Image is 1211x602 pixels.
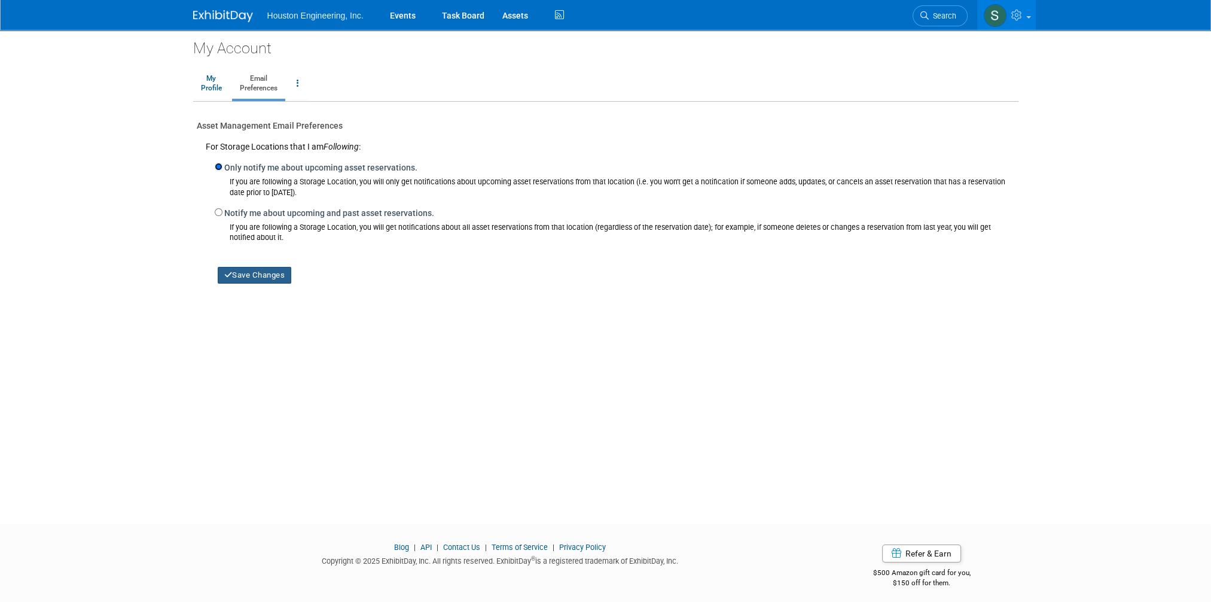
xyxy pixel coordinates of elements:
[232,69,285,99] a: EmailPreferences
[193,69,230,99] a: MyProfile
[531,555,535,562] sup: ®
[825,560,1018,588] div: $500 Amazon gift card for you,
[443,543,480,552] a: Contact Us
[324,142,359,151] span: Following
[434,543,441,552] span: |
[215,177,1015,206] div: If you are following a Storage Location, you will only get notifications about upcoming asset res...
[492,543,548,552] a: Terms of Service
[206,141,1015,153] div: For Storage Locations that I am :
[197,117,1015,132] div: Asset Management Email Preferences
[420,543,432,552] a: API
[929,11,956,20] span: Search
[193,10,253,22] img: ExhibitDay
[224,207,434,219] label: Notify me about upcoming and past asset reservations.
[267,11,364,20] span: Houston Engineering, Inc.
[559,543,606,552] a: Privacy Policy
[193,553,808,567] div: Copyright © 2025 ExhibitDay, Inc. All rights reserved. ExhibitDay is a registered trademark of Ex...
[482,543,490,552] span: |
[224,162,417,174] label: Only notify me about upcoming asset reservations.
[882,545,961,563] a: Refer & Earn
[913,5,968,26] a: Search
[394,543,409,552] a: Blog
[825,578,1018,588] div: $150 off for them.
[218,267,292,284] button: Save Changes
[550,543,557,552] span: |
[411,543,419,552] span: |
[193,30,1018,59] div: My Account
[984,4,1006,27] img: Sarah Sesselman
[215,222,1015,244] div: If you are following a Storage Location, you will get notifications about all asset reservations ...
